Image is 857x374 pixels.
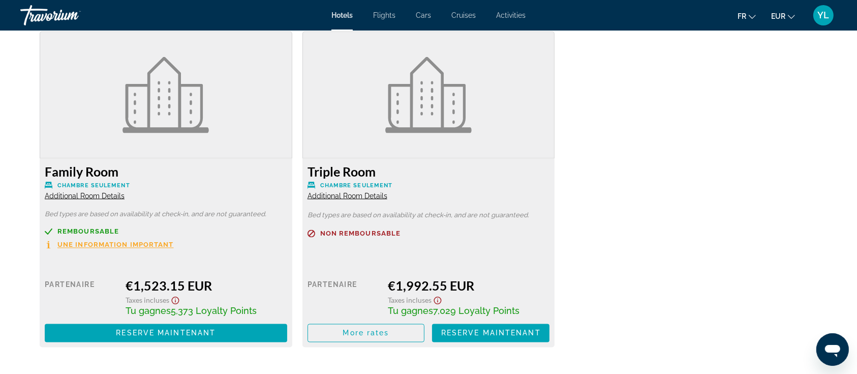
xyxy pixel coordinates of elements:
span: EUR [771,12,785,20]
h3: Family Room [45,164,287,179]
span: Taxes incluses [126,296,169,305]
span: Remboursable [57,228,119,235]
span: Une information important [57,242,174,248]
a: Activities [496,11,526,19]
span: Additional Room Details [45,192,125,200]
span: Additional Room Details [308,192,387,200]
a: Flights [373,11,395,19]
span: Chambre seulement [320,182,393,189]
span: Chambre seulement [57,182,130,189]
iframe: Bouton de lancement de la fenêtre de messagerie [816,333,849,366]
a: Remboursable [45,228,287,236]
span: Reserve maintenant [441,329,541,337]
span: Non remboursable [320,231,401,237]
a: Travorium [20,2,122,28]
button: Show Taxes and Fees disclaimer [169,294,181,305]
h3: Triple Room [308,164,550,179]
div: €1,523.15 EUR [126,278,287,294]
p: Bed types are based on availability at check-in, and are not guaranteed. [308,212,550,219]
span: Taxes incluses [388,296,432,305]
button: User Menu [810,5,837,26]
span: fr [738,12,746,20]
span: 7,029 Loyalty Points [433,306,519,317]
button: Change currency [771,9,795,23]
span: Reserve maintenant [116,329,216,337]
img: hotel.svg [123,57,209,133]
button: Change language [738,9,756,23]
button: More rates [308,324,425,342]
button: Une information important [45,241,174,249]
button: Reserve maintenant [45,324,287,342]
img: hotel.svg [385,57,472,133]
button: Reserve maintenant [432,324,549,342]
p: Bed types are based on availability at check-in, and are not guaranteed. [45,211,287,218]
span: Tu gagnes [126,306,171,317]
a: Cruises [451,11,476,19]
div: €1,992.55 EUR [388,278,549,294]
span: More rates [343,329,389,337]
span: Tu gagnes [388,306,433,317]
a: Cars [416,11,431,19]
span: YL [818,10,830,20]
div: Partenaire [45,278,118,317]
span: 5,373 Loyalty Points [171,306,257,317]
button: Show Taxes and Fees disclaimer [432,294,444,305]
div: Partenaire [308,278,381,317]
a: Hotels [331,11,353,19]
